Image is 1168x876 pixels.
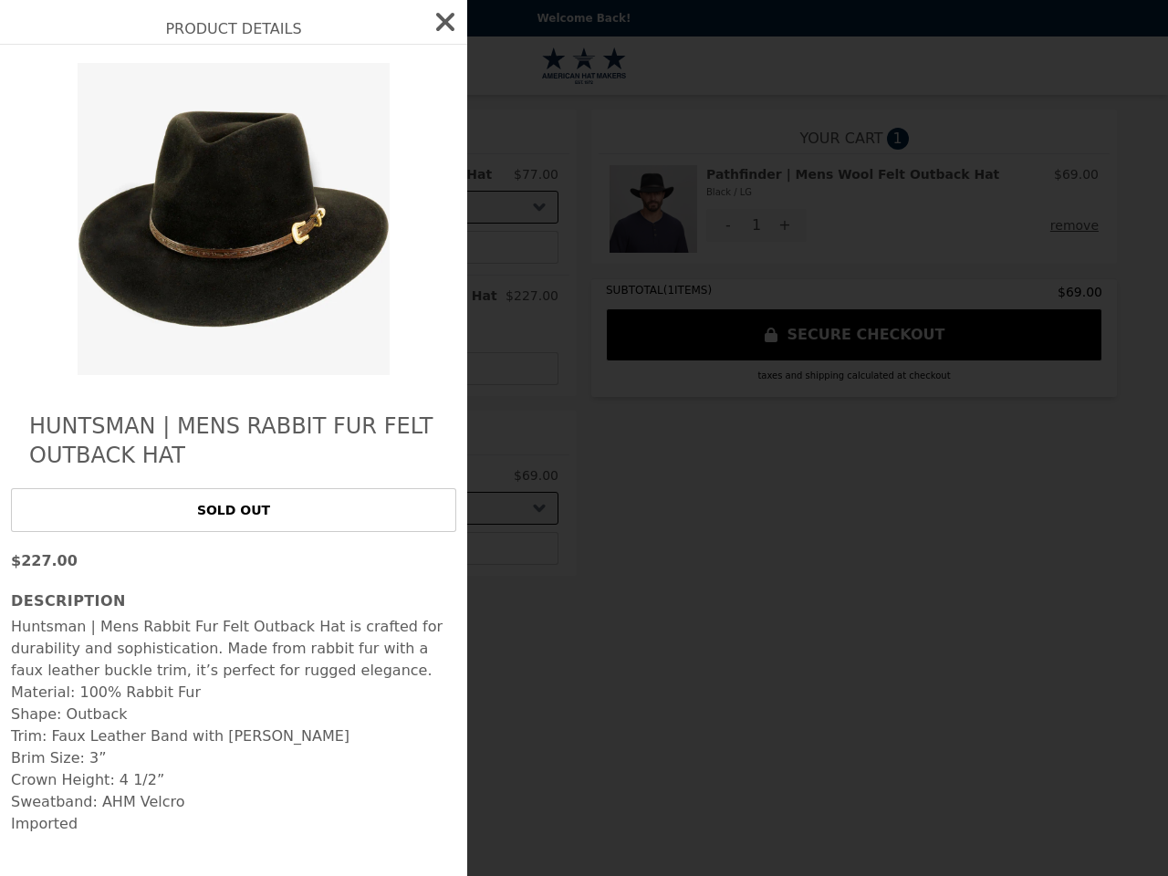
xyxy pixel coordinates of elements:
[11,550,456,572] p: $227.00
[11,791,456,813] li: Sweatband: AHM Velcro
[11,682,456,704] li: Material: 100% Rabbit Fur
[11,747,456,769] li: Brim Size: 3”
[11,590,456,612] h3: Description
[67,63,401,375] img: Black / LG
[29,412,438,470] h2: Huntsman | Mens Rabbit Fur Felt Outback Hat
[11,769,456,791] li: Crown Height: 4 1/2”
[11,725,456,747] li: Trim: Faux Leather Band with [PERSON_NAME]
[11,488,456,532] button: SOLD OUT
[11,813,456,835] li: Imported
[11,616,456,682] p: Huntsman | Mens Rabbit Fur Felt Outback Hat is crafted for durability and sophistication. Made fr...
[11,704,456,725] li: Shape: Outback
